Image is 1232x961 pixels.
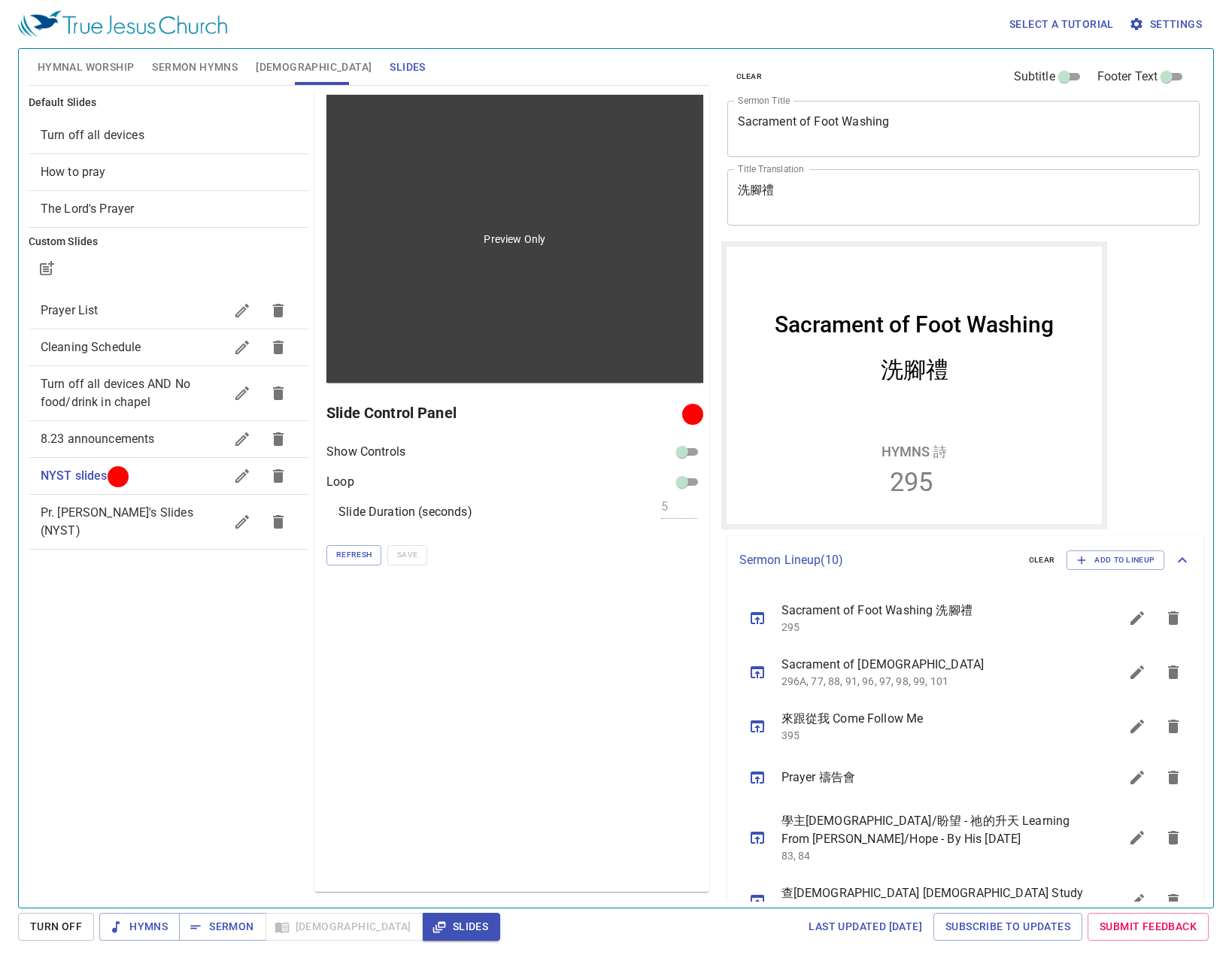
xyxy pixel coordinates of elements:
p: Loop [326,473,354,491]
button: Sermon [179,913,266,941]
button: Turn Off [18,913,94,941]
div: NYST slides [29,458,308,494]
span: Sermon [191,917,253,936]
img: True Jesus Church [18,11,227,38]
p: 295 [781,620,1084,635]
div: Sermon Lineup(10)clearAdd to Lineup [727,535,1204,585]
span: Prayer List [41,303,99,317]
textarea: 洗腳禮 [738,183,1190,211]
button: Hymns [99,913,180,941]
span: Add to Lineup [1076,553,1155,567]
span: Sermon Hymns [152,58,238,77]
div: 8.23 announcements [29,421,308,457]
span: Footer Text [1097,68,1158,86]
span: 查[DEMOGRAPHIC_DATA] [DEMOGRAPHIC_DATA] Study [781,884,1084,902]
span: [DEMOGRAPHIC_DATA] [256,58,372,77]
button: Slides [423,913,500,941]
button: Select a tutorial [1003,11,1120,38]
button: clear [727,68,772,86]
span: Pr. Andrew's Slides (NYST) [41,505,193,538]
span: [object Object] [41,202,135,216]
p: 83, 84 [781,848,1084,863]
span: Last updated [DATE] [809,917,922,936]
p: 296A, 77, 88, 91, 96, 97, 98, 99, 101 [781,674,1084,689]
span: Slides [435,917,488,936]
h6: Default Slides [29,95,308,111]
span: Refresh [336,548,372,562]
a: Submit Feedback [1088,913,1209,941]
span: 8.23 announcements [41,432,155,446]
span: Hymnal Worship [38,58,135,77]
span: clear [1029,553,1055,567]
p: Slide Duration (seconds) [338,503,472,521]
span: Settings [1132,15,1202,34]
span: Slides [390,58,425,77]
span: 學主[DEMOGRAPHIC_DATA]/盼望 - 祂的升天 Learning From [PERSON_NAME]/Hope - By His [DATE] [781,812,1084,848]
p: Sermon Lineup ( 10 ) [739,551,1017,569]
span: Turn Off [30,917,82,936]
button: Settings [1126,11,1208,38]
p: Show Controls [326,443,405,461]
span: Hymns [111,917,168,936]
div: Pr. [PERSON_NAME]'s Slides (NYST) [29,495,308,549]
a: Subscribe to Updates [933,913,1082,941]
span: Subtitle [1014,68,1055,86]
p: Preview Only [484,232,545,247]
div: Turn off all devices AND No food/drink in chapel [29,366,308,420]
span: Cleaning Schedule [41,340,141,354]
span: Select a tutorial [1009,15,1114,34]
div: How to pray [29,154,308,190]
div: The Lord's Prayer [29,191,308,227]
span: Submit Feedback [1100,917,1197,936]
a: Last updated [DATE] [803,913,928,941]
span: NYST slides [41,468,108,483]
span: Sacrament of Foot Washing 洗腳禮 [781,602,1084,620]
button: Refresh [326,545,381,565]
button: clear [1020,551,1064,569]
iframe: from-child [721,241,1107,529]
span: [object Object] [41,128,144,142]
span: Subscribe to Updates [945,917,1070,936]
span: Sacrament of [DEMOGRAPHIC_DATA] [781,656,1084,674]
span: 來跟從我 Come Follow Me [781,710,1084,728]
span: Turn off all devices AND No food/drink in chapel [41,377,190,409]
textarea: Sacrament of Foot Washing [738,114,1190,143]
span: [object Object] [41,165,106,179]
span: clear [736,70,763,83]
p: 395 [781,728,1084,743]
div: Turn off all devices [29,117,308,153]
div: Cleaning Schedule [29,329,308,365]
h6: Slide Control Panel [326,401,687,425]
span: Prayer 禱告會 [781,768,1084,787]
div: Prayer List [29,293,308,329]
h6: Custom Slides [29,234,308,250]
button: Add to Lineup [1067,550,1164,570]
